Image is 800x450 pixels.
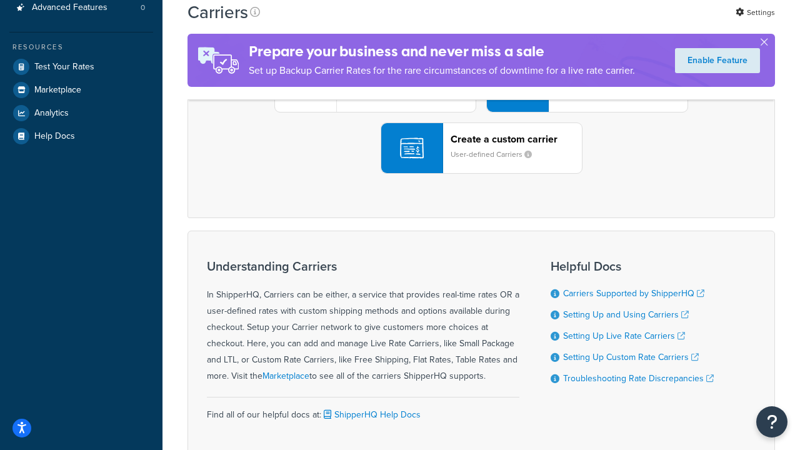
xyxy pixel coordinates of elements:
a: Analytics [9,102,153,124]
span: Help Docs [34,131,75,142]
a: Enable Feature [675,48,760,73]
header: Create a custom carrier [451,133,582,145]
span: Advanced Features [32,2,107,13]
a: Troubleshooting Rate Discrepancies [563,372,714,385]
span: Analytics [34,108,69,119]
button: Open Resource Center [756,406,787,437]
h3: Understanding Carriers [207,259,519,273]
img: ad-rules-rateshop-fe6ec290ccb7230408bd80ed9643f0289d75e0ffd9eb532fc0e269fcd187b520.png [187,34,249,87]
a: Test Your Rates [9,56,153,78]
a: Help Docs [9,125,153,147]
a: Marketplace [9,79,153,101]
a: Settings [736,4,775,21]
button: Create a custom carrierUser-defined Carriers [381,122,582,174]
a: Setting Up and Using Carriers [563,308,689,321]
img: icon-carrier-custom-c93b8a24.svg [400,136,424,160]
a: Carriers Supported by ShipperHQ [563,287,704,300]
a: ShipperHQ Help Docs [321,408,421,421]
p: Set up Backup Carrier Rates for the rare circumstances of downtime for a live rate carrier. [249,62,635,79]
a: Setting Up Live Rate Carriers [563,329,685,342]
div: Find all of our helpful docs at: [207,397,519,423]
a: Setting Up Custom Rate Carriers [563,351,699,364]
h3: Helpful Docs [551,259,714,273]
span: 0 [141,2,145,13]
small: User-defined Carriers [451,149,542,160]
a: Marketplace [262,369,309,382]
span: Test Your Rates [34,62,94,72]
div: Resources [9,42,153,52]
h4: Prepare your business and never miss a sale [249,41,635,62]
span: Marketplace [34,85,81,96]
div: In ShipperHQ, Carriers can be either, a service that provides real-time rates OR a user-defined r... [207,259,519,384]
